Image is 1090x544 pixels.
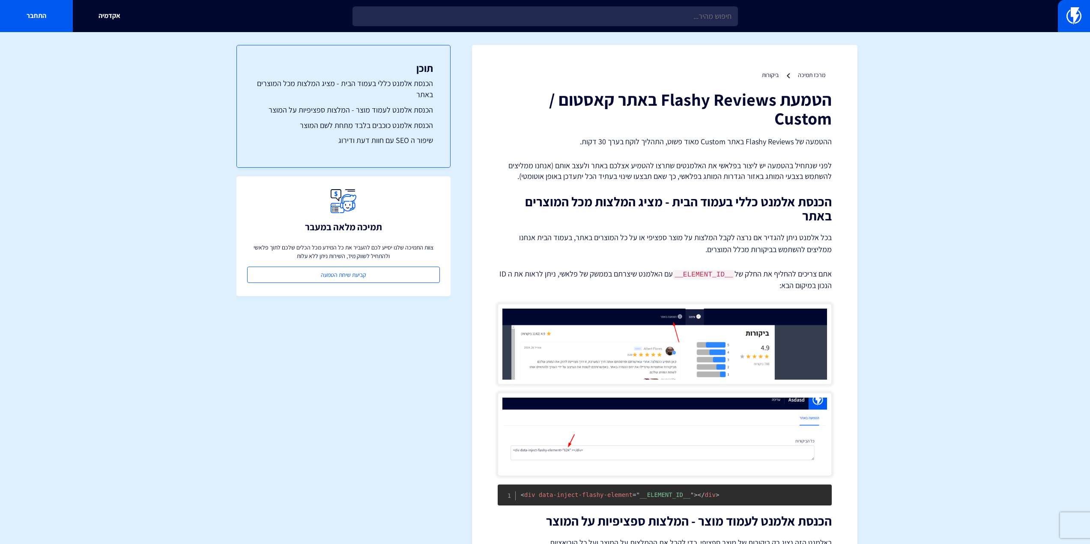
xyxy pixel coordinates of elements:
p: לפני שנתחיל בהטמעה יש ליצור בפלאשי את האלמנטים שתרצו להטמיע אצלכם באתר ולעצב אותם (אנחנו ממליצים ... [498,160,832,182]
a: הכנסת אלמנט כוכבים בלבד מתחת לשם המוצר [254,120,433,131]
h3: תמיכה מלאה במעבר [305,222,382,232]
span: div [698,491,716,498]
span: " [690,491,694,498]
h1: הטמעת Flashy Reviews באתר קאסטום / Custom [498,90,832,128]
a: קביעת שיחת הטמעה [247,267,440,283]
span: > [694,491,697,498]
span: div [521,491,535,498]
span: = [633,491,636,498]
code: __ELEMENT_ID__ [673,270,735,279]
p: ההטמעה של Flashy Reviews באתר Custom מאוד פשוט, התהליך לוקח בערך 30 דקות. [498,136,832,147]
span: data-inject-flashy-element [539,491,633,498]
span: </ [698,491,705,498]
h2: הכנסת אלמנט לעמוד מוצר - המלצות ספציפיות על המוצר [498,514,832,528]
span: > [716,491,719,498]
a: ביקורות [762,71,779,79]
h2: הכנסת אלמנט כללי בעמוד הבית - מציג המלצות מכל המוצרים באתר [498,195,832,223]
a: הכנסת אלמנט לעמוד מוצר - המלצות ספציפיות על המוצר [254,104,433,116]
span: __ELEMENT_ID__ [633,491,694,498]
span: " [636,491,639,498]
input: חיפוש מהיר... [352,6,738,26]
p: צוות התמיכה שלנו יסייע לכם להעביר את כל המידע מכל הכלים שלכם לתוך פלאשי ולהתחיל לשווק מיד, השירות... [247,243,440,260]
p: בכל אלמנט ניתן להגדיר אם נרצה לקבל המלצות על מוצר ספציפי או על כל המוצרים באתר, בעמוד הבית אנחנו ... [498,232,832,256]
a: הכנסת אלמנט כללי בעמוד הבית - מציג המלצות מכל המוצרים באתר [254,78,433,100]
h3: תוכן [254,62,433,74]
p: אתם צריכים להחליף את החלק של עם האלמנט שיצרתם בממשק של פלאשי, ניתן לראות את ה ID הנכון במיקום הבא: [498,268,832,291]
a: שיפור ה SEO עם חוות דעת ודירוג [254,135,433,146]
span: < [521,491,524,498]
a: מרכז תמיכה [798,71,825,79]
